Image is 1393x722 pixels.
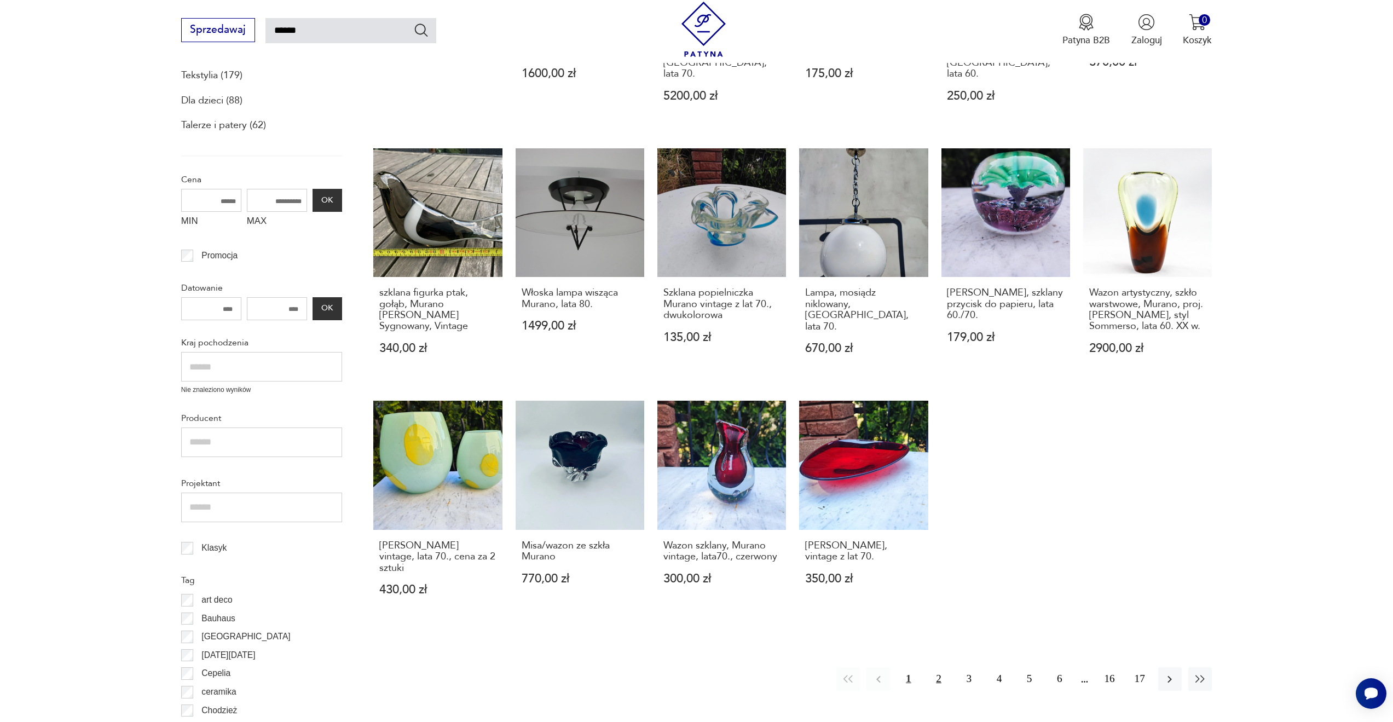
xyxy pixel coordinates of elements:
[181,18,255,42] button: Sprzedawaj
[957,667,981,691] button: 3
[805,573,922,585] p: 350,00 zł
[947,287,1064,321] h3: [PERSON_NAME], szklany przycisk do papieru, lata 60./70.
[1089,343,1206,354] p: 2900,00 zł
[373,401,502,621] a: Wazon Murano vintage, lata 70., cena za 2 sztuki[PERSON_NAME] vintage, lata 70., cena za 2 sztuki...
[379,584,496,596] p: 430,00 zł
[201,629,290,644] p: [GEOGRAPHIC_DATA]
[181,26,255,35] a: Sprzedawaj
[1138,14,1155,31] img: Ikonka użytkownika
[799,401,928,621] a: Patera Murano rubinowa, vintage z lat 70.[PERSON_NAME], vintage z lat 70.350,00 zł
[379,287,496,332] h3: szklana figurka ptak, gołąb, Murano [PERSON_NAME] Sygnowany, Vintage
[1062,34,1110,47] p: Patyna B2B
[941,148,1070,380] a: Murano, szklany przycisk do papieru, lata 60./70.[PERSON_NAME], szklany przycisk do papieru, lata...
[181,411,342,425] p: Producent
[947,332,1064,343] p: 179,00 zł
[1097,667,1121,691] button: 16
[1062,14,1110,47] a: Ikona medaluPatyna B2B
[181,212,241,233] label: MIN
[676,2,731,57] img: Patyna - sklep z meblami i dekoracjami vintage
[805,343,922,354] p: 670,00 zł
[373,148,502,380] a: szklana figurka ptak, gołąb, Murano Livio Seguso Sygnowany, Vintageszklana figurka ptak, gołąb, M...
[201,648,255,662] p: [DATE][DATE]
[181,116,266,135] a: Talerze i patery (62)
[947,24,1064,79] h3: Paterka/popielniczka Barovier & Toso – [GEOGRAPHIC_DATA], [GEOGRAPHIC_DATA], lata 60.
[1199,14,1210,26] div: 0
[1083,148,1212,380] a: Wazon artystyczny, szkło warstwowe, Murano, proj. Flavio Poli, styl Sommerso, lata 60. XX w.Wazon...
[1189,14,1206,31] img: Ikona koszyka
[1131,34,1162,47] p: Zaloguj
[1078,14,1095,31] img: Ikona medalu
[522,287,639,310] h3: Włoska lampa wisząca Murano, lata 80.
[413,22,429,38] button: Szukaj
[201,703,237,718] p: Chodzież
[1131,14,1162,47] button: Zaloguj
[181,385,342,395] p: Nie znaleziono wyników
[805,68,922,79] p: 175,00 zł
[1089,287,1206,332] h3: Wazon artystyczny, szkło warstwowe, Murano, proj. [PERSON_NAME], styl Sommerso, lata 60. XX w.
[1048,667,1071,691] button: 6
[181,172,342,187] p: Cena
[516,401,644,621] a: Misa/wazon ze szkła MuranoMisa/wazon ze szkła Murano770,00 zł
[313,297,342,320] button: OK
[663,540,781,563] h3: Wazon szklany, Murano vintage, lata70., czerwony
[522,540,639,563] h3: Misa/wazon ze szkła Murano
[181,573,342,587] p: Tag
[657,148,786,380] a: Szklana popielniczka Murano vintage z lat 70., dwukolorowaSzklana popielniczka Murano vintage z l...
[1018,667,1041,691] button: 5
[663,24,781,79] h3: Szklany żyrandol Vistosi Murano "Fiocchi Di Neve", [GEOGRAPHIC_DATA], lata 70.
[181,476,342,490] p: Projektant
[181,281,342,295] p: Datowanie
[201,666,230,680] p: Cepelia
[201,249,238,263] p: Promocja
[201,685,236,699] p: ceramika
[947,90,1064,102] p: 250,00 zł
[201,611,235,626] p: Bauhaus
[522,68,639,79] p: 1600,00 zł
[1183,34,1212,47] p: Koszyk
[247,212,307,233] label: MAX
[201,593,232,607] p: art deco
[522,320,639,332] p: 1499,00 zł
[1089,56,1206,68] p: 370,00 zł
[379,540,496,574] h3: [PERSON_NAME] vintage, lata 70., cena za 2 sztuki
[927,667,950,691] button: 2
[1128,667,1152,691] button: 17
[663,573,781,585] p: 300,00 zł
[181,336,342,350] p: Kraj pochodzenia
[1356,678,1386,709] iframe: Smartsupp widget button
[181,66,242,85] a: Tekstylia (179)
[663,90,781,102] p: 5200,00 zł
[181,91,242,110] a: Dla dzieci (88)
[313,189,342,212] button: OK
[663,287,781,321] h3: Szklana popielniczka Murano vintage z lat 70., dwukolorowa
[657,401,786,621] a: Wazon szklany, Murano vintage, lata70., czerwonyWazon szklany, Murano vintage, lata70., czerwony3...
[897,667,920,691] button: 1
[1062,14,1110,47] button: Patyna B2B
[987,667,1011,691] button: 4
[663,332,781,343] p: 135,00 zł
[379,343,496,354] p: 340,00 zł
[805,287,922,332] h3: Lampa, mosiądz niklowany, [GEOGRAPHIC_DATA], lata 70.
[805,540,922,563] h3: [PERSON_NAME], vintage z lat 70.
[799,148,928,380] a: Lampa, mosiądz niklowany, Murano, lata 70.Lampa, mosiądz niklowany, [GEOGRAPHIC_DATA], lata 70.67...
[1183,14,1212,47] button: 0Koszyk
[201,541,227,555] p: Klasyk
[516,148,644,380] a: Włoska lampa wisząca Murano, lata 80.Włoska lampa wisząca Murano, lata 80.1499,00 zł
[522,573,639,585] p: 770,00 zł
